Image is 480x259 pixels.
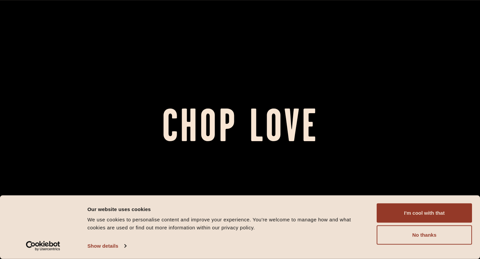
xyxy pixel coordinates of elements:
[87,241,126,251] a: Show details
[377,203,472,223] button: I'm cool with that
[14,241,72,251] a: Usercentrics Cookiebot - opens in a new window
[87,205,369,213] div: Our website uses cookies
[377,225,472,245] button: No thanks
[87,216,369,232] div: We use cookies to personalise content and improve your experience. You're welcome to manage how a...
